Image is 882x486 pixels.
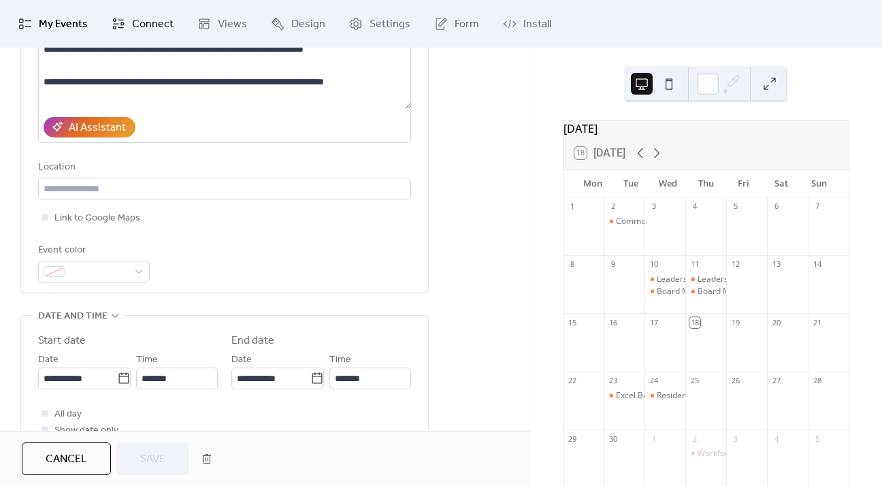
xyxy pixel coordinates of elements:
[608,317,619,327] div: 16
[574,170,612,197] div: Mon
[38,308,108,325] span: Date and time
[231,333,274,349] div: End date
[329,352,351,368] span: Time
[493,5,561,42] a: Install
[54,423,118,439] span: Show date only
[689,376,700,386] div: 25
[725,170,762,197] div: Fri
[689,201,700,212] div: 4
[38,159,408,176] div: Location
[771,376,781,386] div: 27
[644,274,685,285] div: Leadership Fundamentals (LEAD201) - Day 1
[771,201,781,212] div: 6
[730,376,740,386] div: 26
[568,259,578,270] div: 8
[568,434,578,444] div: 29
[771,434,781,444] div: 4
[38,242,147,259] div: Event color
[730,259,740,270] div: 12
[649,376,659,386] div: 24
[38,352,59,368] span: Date
[689,259,700,270] div: 11
[187,5,257,42] a: Views
[424,5,489,42] a: Form
[608,434,619,444] div: 30
[644,286,685,297] div: Board Masterclass for Aged Care and Disability Providers - MAST201 - Day 1
[649,201,659,212] div: 3
[604,216,645,227] div: Commonwealth Home Support Programme Essentials (CHSP101)
[812,317,822,327] div: 21
[812,201,822,212] div: 7
[218,16,247,33] span: Views
[730,317,740,327] div: 19
[608,376,619,386] div: 23
[563,120,849,137] div: [DATE]
[101,5,184,42] a: Connect
[261,5,336,42] a: Design
[616,390,718,402] div: Excel Beginners (EXCE101)
[698,274,866,285] div: Leadership Fundamentals (LEAD201) - Day 2
[291,16,325,33] span: Design
[657,274,826,285] div: Leadership Fundamentals (LEAD201) - Day 1
[649,434,659,444] div: 1
[608,201,619,212] div: 2
[762,170,800,197] div: Sat
[523,16,551,33] span: Install
[612,170,649,197] div: Tue
[616,216,864,227] div: Commonwealth Home Support Programme Essentials (CHSP101)
[730,434,740,444] div: 3
[568,376,578,386] div: 22
[649,170,687,197] div: Wed
[8,5,98,42] a: My Events
[812,259,822,270] div: 14
[132,16,174,33] span: Connect
[604,390,645,402] div: Excel Beginners (EXCE101)
[568,317,578,327] div: 15
[685,448,726,459] div: Workforce Planning Essentials (WORP101)
[608,259,619,270] div: 9
[54,210,140,227] span: Link to Google Maps
[455,16,479,33] span: Form
[685,286,726,297] div: Board Masterclass for Aged Care and Disability Providers - MAST201 - Day 2
[22,442,111,475] button: Cancel
[689,317,700,327] div: 18
[370,16,410,33] span: Settings
[38,333,86,349] div: Start date
[687,170,725,197] div: Thu
[698,448,857,459] div: Workforce Planning Essentials (WORP101)
[231,352,252,368] span: Date
[800,170,838,197] div: Sun
[568,201,578,212] div: 1
[685,274,726,285] div: Leadership Fundamentals (LEAD201) - Day 2
[39,16,88,33] span: My Events
[339,5,421,42] a: Settings
[649,317,659,327] div: 17
[771,259,781,270] div: 13
[812,434,822,444] div: 5
[644,390,685,402] div: Residential Accommodation Admissions Essentials (RESI401)
[46,451,87,468] span: Cancel
[69,120,126,136] div: AI Assistant
[649,259,659,270] div: 10
[136,352,158,368] span: Time
[689,434,700,444] div: 2
[812,376,822,386] div: 28
[730,201,740,212] div: 5
[44,117,135,137] button: AI Assistant
[771,317,781,327] div: 20
[54,406,82,423] span: All day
